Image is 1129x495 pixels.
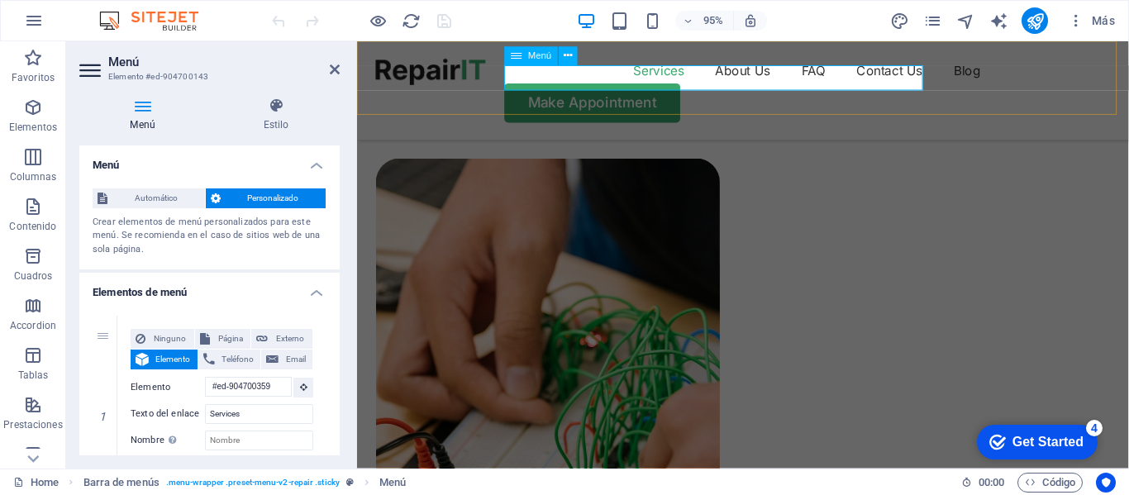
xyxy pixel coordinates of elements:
[402,12,421,31] i: Volver a cargar página
[112,188,200,208] span: Automático
[1025,473,1075,493] span: Código
[700,11,726,31] h6: 95%
[205,377,292,397] input: Ningún elemento seleccionado
[922,11,942,31] button: pages
[1022,7,1048,34] button: publish
[1061,7,1122,34] button: Más
[212,98,340,132] h4: Estilo
[131,350,198,369] button: Elemento
[122,3,139,20] div: 4
[91,410,115,423] em: 1
[1096,473,1116,493] button: Usercentrics
[154,350,193,369] span: Elemento
[9,121,57,134] p: Elementos
[215,329,246,349] span: Página
[528,51,552,60] span: Menú
[675,11,734,31] button: 95%
[205,404,313,424] input: Texto del enlace...
[205,431,313,450] input: Nombre
[346,478,354,487] i: Este elemento es un preajuste personalizable
[150,329,189,349] span: Ninguno
[49,18,120,33] div: Get Started
[273,329,307,349] span: Externo
[14,269,53,283] p: Cuadros
[18,369,49,382] p: Tablas
[1017,473,1083,493] button: Código
[3,418,62,431] p: Prestaciones
[923,12,942,31] i: Páginas (Ctrl+Alt+S)
[13,8,134,43] div: Get Started 4 items remaining, 20% complete
[12,71,55,84] p: Favoritos
[401,11,421,31] button: reload
[131,404,205,424] label: Texto del enlace
[195,329,251,349] button: Página
[79,98,212,132] h4: Menú
[166,473,340,493] span: . menu-wrapper .preset-menu-v2-repair .sticky
[83,473,407,493] nav: breadcrumb
[283,350,307,369] span: Email
[79,273,340,302] h4: Elementos de menú
[206,188,326,208] button: Personalizado
[979,473,1004,493] span: 00 00
[93,188,205,208] button: Automático
[220,350,256,369] span: Teléfono
[1026,12,1045,31] i: Publicar
[13,473,59,493] a: Haz clic para cancelar la selección y doble clic para abrir páginas
[889,11,909,31] button: design
[198,350,261,369] button: Teléfono
[955,11,975,31] button: navigator
[93,216,326,257] div: Crear elementos de menú personalizados para este menú. Se recomienda en el caso de sitios web de ...
[95,11,219,31] img: Editor Logo
[1068,12,1115,29] span: Más
[83,473,160,493] span: Haz clic para seleccionar y doble clic para editar
[108,55,340,69] h2: Menú
[10,319,56,332] p: Accordion
[251,329,312,349] button: Externo
[988,11,1008,31] button: text_generator
[379,473,406,493] span: Haz clic para seleccionar y doble clic para editar
[990,476,993,488] span: :
[261,350,312,369] button: Email
[131,378,205,397] label: Elemento
[10,170,57,183] p: Columnas
[226,188,322,208] span: Personalizado
[79,145,340,175] h4: Menú
[9,220,56,233] p: Contenido
[131,431,205,450] label: Nombre
[108,69,307,84] h3: Elemento #ed-904700143
[131,329,194,349] button: Ninguno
